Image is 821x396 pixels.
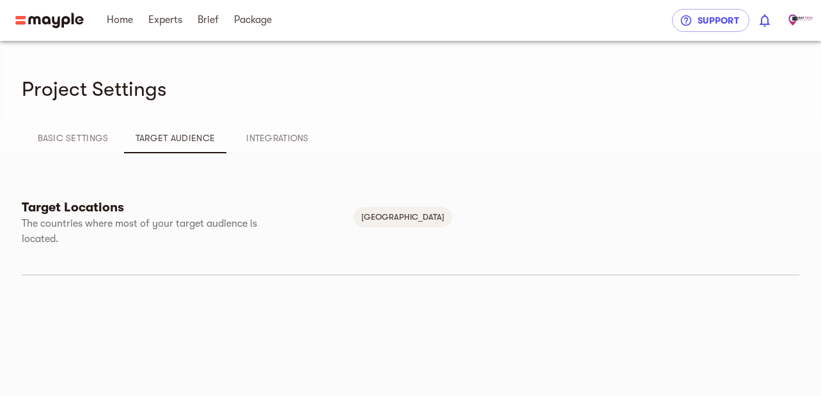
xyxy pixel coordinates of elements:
[788,8,813,33] img: 2TH4wae7TZu92MBYXSaE
[354,209,452,225] span: [GEOGRAPHIC_DATA]
[148,12,182,27] span: Experts
[22,216,265,247] p: The countries where most of your target audience is located.
[672,9,749,32] button: Support
[682,13,739,28] span: Support
[29,130,116,146] span: Basic Settings
[107,12,133,27] span: Home
[234,12,272,27] span: Package
[198,12,219,27] span: Brief
[132,130,219,146] span: Target Audience
[15,13,84,28] img: Main logo
[234,130,321,146] span: Integrations
[749,5,780,36] button: show 0 new notifications
[22,199,346,216] h6: Target Locations
[22,77,789,102] h4: Project Settings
